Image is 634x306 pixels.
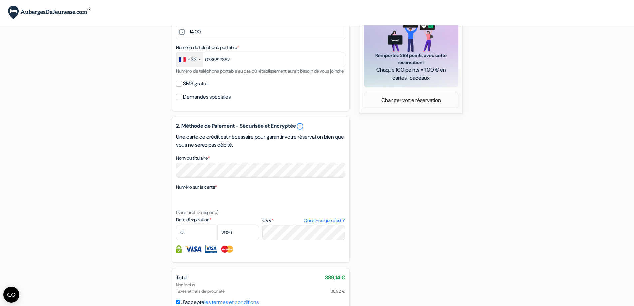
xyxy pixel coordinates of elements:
label: Nom du titulaire [176,155,210,162]
img: Information de carte de crédit entièrement encryptée et sécurisée [176,245,182,253]
span: 38,92 € [331,288,345,294]
button: CMP-Widget öffnen [3,287,19,303]
img: gift_card_hero_new.png [388,18,435,52]
label: Numéro sur la carte [176,184,217,191]
span: Total [176,274,187,281]
img: Visa Electron [205,245,217,253]
small: Numéro de téléphone portable au cas où l'établissement aurait besoin de vous joindre [176,68,344,74]
a: les termes et conditions [204,299,259,306]
img: Master Card [220,245,234,253]
a: Changer votre réservation [364,94,458,107]
a: error_outline [296,122,304,130]
p: Une carte de crédit est nécessaire pour garantir votre réservation bien que vous ne serez pas déb... [176,133,345,149]
div: Non inclus Taxes et frais de propriété [176,282,345,294]
img: AubergesDeJeunesse.com [8,6,91,19]
label: Demandes spéciales [183,92,231,102]
span: Remportez 389 points avec cette réservation ! [372,52,450,66]
h5: 2. Méthode de Paiement - Sécurisée et Encryptée [176,122,345,130]
div: France: +33 [176,52,203,67]
a: Qu'est-ce que c'est ? [304,217,345,224]
label: Numéro de telephone portable [176,44,239,51]
label: SMS gratuit [183,79,209,88]
span: Chaque 100 points = 1,00 € en cartes-cadeaux [372,66,450,82]
label: CVV [262,217,345,224]
label: Date d'expiration [176,216,259,223]
input: 6 12 34 56 78 [176,52,345,67]
span: 389,14 € [325,274,345,282]
div: +33 [188,56,197,64]
small: (sans tiret ou espace) [176,209,219,215]
img: Visa [185,245,202,253]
